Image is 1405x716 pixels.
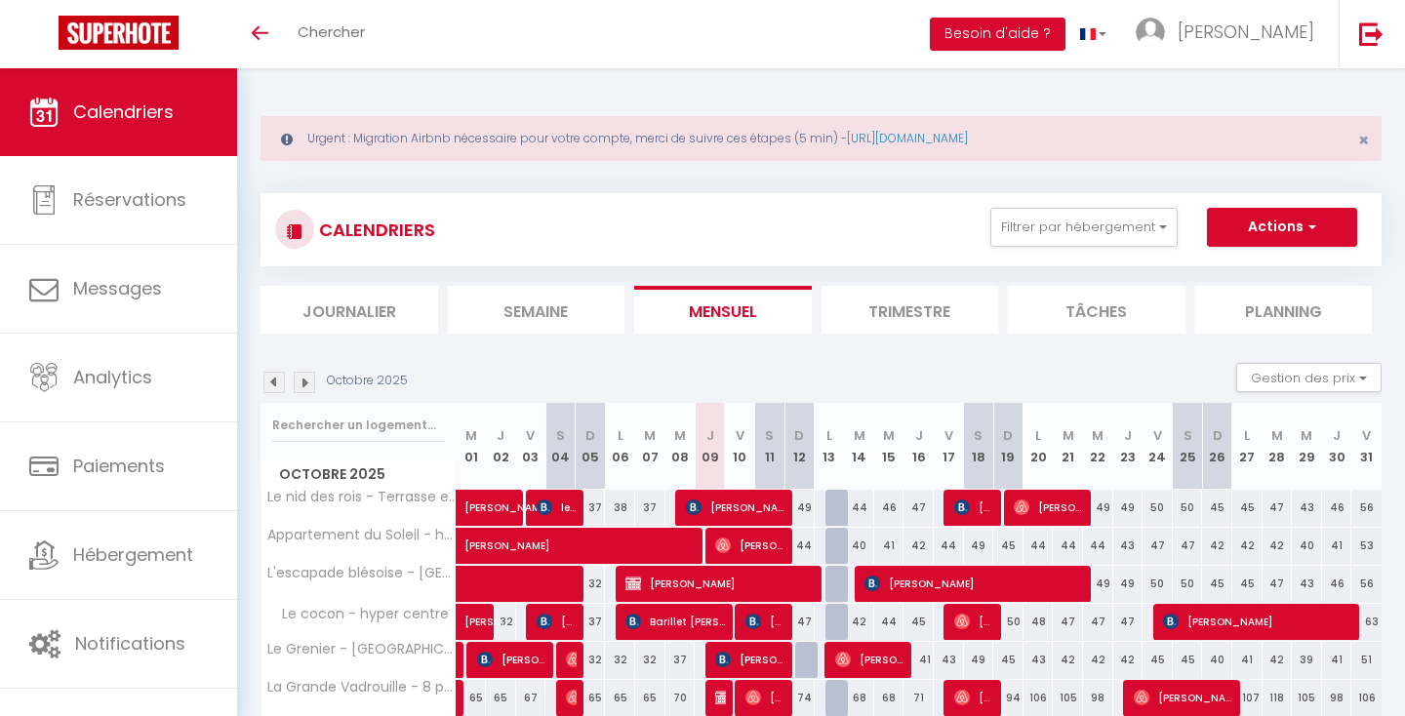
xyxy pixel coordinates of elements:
div: 53 [1351,528,1382,564]
div: 45 [1173,642,1203,678]
div: 41 [1322,528,1352,564]
span: [PERSON_NAME] [625,565,817,602]
span: [PERSON_NAME] [864,565,1086,602]
div: 44 [934,528,964,564]
li: Journalier [261,286,438,334]
div: 45 [1202,490,1232,526]
div: 43 [934,642,964,678]
div: 107 [1232,680,1263,716]
div: 42 [844,604,874,640]
div: 45 [1232,566,1263,602]
th: 19 [993,403,1024,490]
abbr: L [826,426,832,445]
div: 51 [1351,642,1382,678]
span: Messages [73,276,162,300]
th: 06 [605,403,635,490]
div: 68 [874,680,904,716]
div: 41 [903,642,934,678]
div: 47 [1053,604,1083,640]
th: 09 [695,403,725,490]
div: 65 [486,680,516,716]
th: 04 [545,403,576,490]
span: Le Grenier - [GEOGRAPHIC_DATA] [264,642,460,656]
div: 44 [1083,528,1113,564]
abbr: M [1301,426,1312,445]
div: 50 [1173,566,1203,602]
th: 17 [934,403,964,490]
abbr: M [644,426,656,445]
div: 50 [1173,490,1203,526]
div: 42 [1113,642,1144,678]
div: 47 [1113,604,1144,640]
th: 20 [1024,403,1054,490]
div: 42 [1202,528,1232,564]
th: 02 [486,403,516,490]
div: 70 [665,680,696,716]
div: 49 [1113,566,1144,602]
div: 48 [1024,604,1054,640]
th: 10 [725,403,755,490]
div: 118 [1263,680,1293,716]
div: 106 [1351,680,1382,716]
span: [PERSON_NAME] [745,679,785,716]
p: Octobre 2025 [327,372,408,390]
span: [PERSON_NAME] [1134,679,1234,716]
a: [PERSON_NAME] [457,604,487,641]
a: [PERSON_NAME] [457,490,487,527]
th: 31 [1351,403,1382,490]
h3: CALENDRIERS [314,208,435,252]
div: 47 [1263,566,1293,602]
span: [PERSON_NAME] [537,603,577,640]
abbr: L [618,426,623,445]
div: 50 [1143,490,1173,526]
div: 49 [1083,566,1113,602]
div: 37 [665,642,696,678]
div: 98 [1083,680,1113,716]
span: Hébergement [73,542,193,567]
div: 37 [576,604,606,640]
div: 56 [1351,490,1382,526]
span: [PERSON_NAME] [715,527,785,564]
span: legonin Asticnet [537,489,577,526]
li: Tâches [1008,286,1185,334]
img: logout [1359,21,1384,46]
abbr: V [736,426,744,445]
th: 14 [844,403,874,490]
div: 47 [903,490,934,526]
button: Close [1358,132,1369,149]
div: 38 [605,490,635,526]
li: Trimestre [822,286,999,334]
a: [PERSON_NAME] [457,528,487,565]
div: 105 [1053,680,1083,716]
th: 26 [1202,403,1232,490]
abbr: D [1003,426,1013,445]
img: ... [1136,18,1165,47]
th: 25 [1173,403,1203,490]
abbr: L [1244,426,1250,445]
th: 16 [903,403,934,490]
div: 46 [1322,566,1352,602]
div: 45 [993,642,1024,678]
abbr: V [1362,426,1371,445]
span: L'escapade blésoise - [GEOGRAPHIC_DATA] [264,566,460,580]
abbr: M [1063,426,1074,445]
abbr: L [1035,426,1041,445]
div: 47 [1173,528,1203,564]
th: 18 [964,403,994,490]
div: 47 [1083,604,1113,640]
abbr: D [1213,426,1223,445]
button: Actions [1207,208,1357,247]
div: 63 [1351,604,1382,640]
div: 41 [1232,642,1263,678]
div: 37 [635,490,665,526]
th: 22 [1083,403,1113,490]
th: 30 [1322,403,1352,490]
div: 42 [1263,642,1293,678]
abbr: M [465,426,477,445]
div: 43 [1113,528,1144,564]
input: Rechercher un logement... [272,408,445,443]
div: 45 [903,604,934,640]
th: 01 [457,403,487,490]
button: Filtrer par hébergement [990,208,1178,247]
div: 45 [1232,490,1263,526]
